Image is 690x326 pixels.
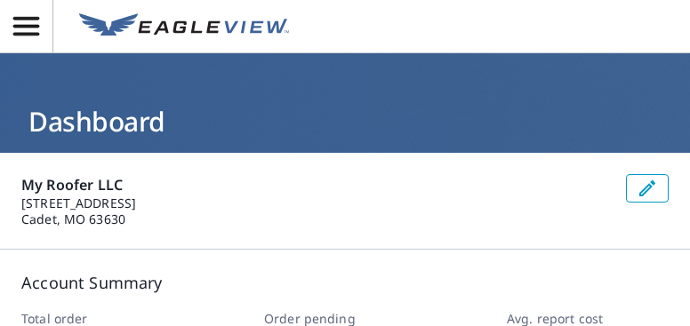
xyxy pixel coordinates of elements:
[68,3,300,51] a: EV Logo
[21,271,669,295] p: Account Summary
[21,174,612,195] p: My Roofer LLC
[21,211,612,227] p: Cadet, MO 63630
[21,103,669,139] h1: Dashboard
[21,195,612,211] p: [STREET_ADDRESS]
[79,13,289,40] img: EV Logo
